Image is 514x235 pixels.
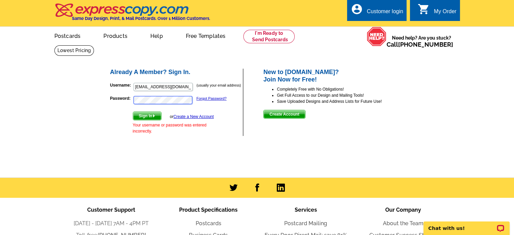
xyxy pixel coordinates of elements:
[179,207,238,213] span: Product Specifications
[54,8,210,21] a: Same Day Design, Print, & Mail Postcards. Over 1 Million Customers.
[350,3,363,15] i: account_circle
[152,114,155,117] img: button-next-arrow-white.png
[385,207,421,213] span: Our Company
[418,7,457,16] a: shopping_cart My Order
[196,96,226,100] a: Forgot Password?
[263,110,305,119] button: Create Account
[277,86,405,92] li: Completely Free with No Obligations!
[434,8,457,18] div: My Order
[44,27,92,43] a: Postcards
[110,69,243,76] h2: Already A Member? Sign In.
[110,82,133,88] label: Username:
[418,3,430,15] i: shopping_cart
[72,16,210,21] h4: Same Day Design, Print, & Mail Postcards. Over 1 Million Customers.
[284,220,327,227] a: Postcard Mailing
[264,110,305,118] span: Create Account
[295,207,317,213] span: Services
[173,114,214,119] a: Create a New Account
[263,69,405,83] h2: New to [DOMAIN_NAME]? Join Now for Free!
[277,98,405,104] li: Save Uploaded Designs and Address Lists for Future Use!
[63,219,160,228] li: [DATE] - [DATE] 7AM - 4PM PT
[277,92,405,98] li: Get Full Access to our Design and Mailing Tools!
[350,7,403,16] a: account_circle Customer login
[93,27,138,43] a: Products
[387,41,453,48] span: Call
[87,207,135,213] span: Customer Support
[367,27,387,46] img: help
[419,214,514,235] iframe: LiveChat chat widget
[398,41,453,48] a: [PHONE_NUMBER]
[170,114,214,120] div: or
[383,220,423,227] a: About the Team
[140,27,174,43] a: Help
[133,112,162,120] button: Sign In
[175,27,237,43] a: Free Templates
[196,220,221,227] a: Postcards
[367,8,403,18] div: Customer login
[110,95,133,101] label: Password:
[133,122,214,134] div: Your username or password was entered incorrectly.
[133,112,161,120] span: Sign In
[197,83,241,87] small: (usually your email address)
[387,34,457,48] span: Need help? Are you stuck?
